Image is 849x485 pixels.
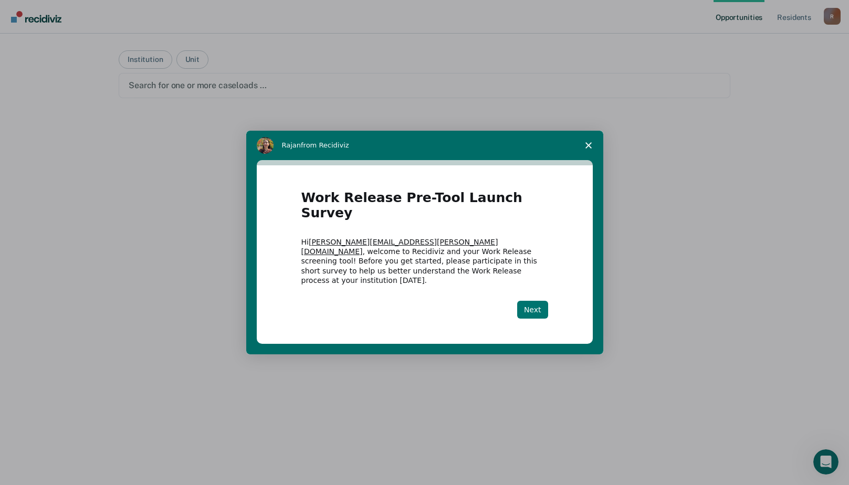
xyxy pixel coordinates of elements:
img: Profile image for Rajan [257,137,274,154]
button: Next [517,301,548,319]
div: Hi , welcome to Recidiviz and your Work Release screening tool! Before you get started, please pa... [301,237,548,285]
span: from Recidiviz [301,141,349,149]
h1: Work Release Pre-Tool Launch Survey [301,191,548,227]
span: Close survey [574,131,603,160]
a: [PERSON_NAME][EMAIL_ADDRESS][PERSON_NAME][DOMAIN_NAME] [301,238,498,256]
span: Rajan [282,141,301,149]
